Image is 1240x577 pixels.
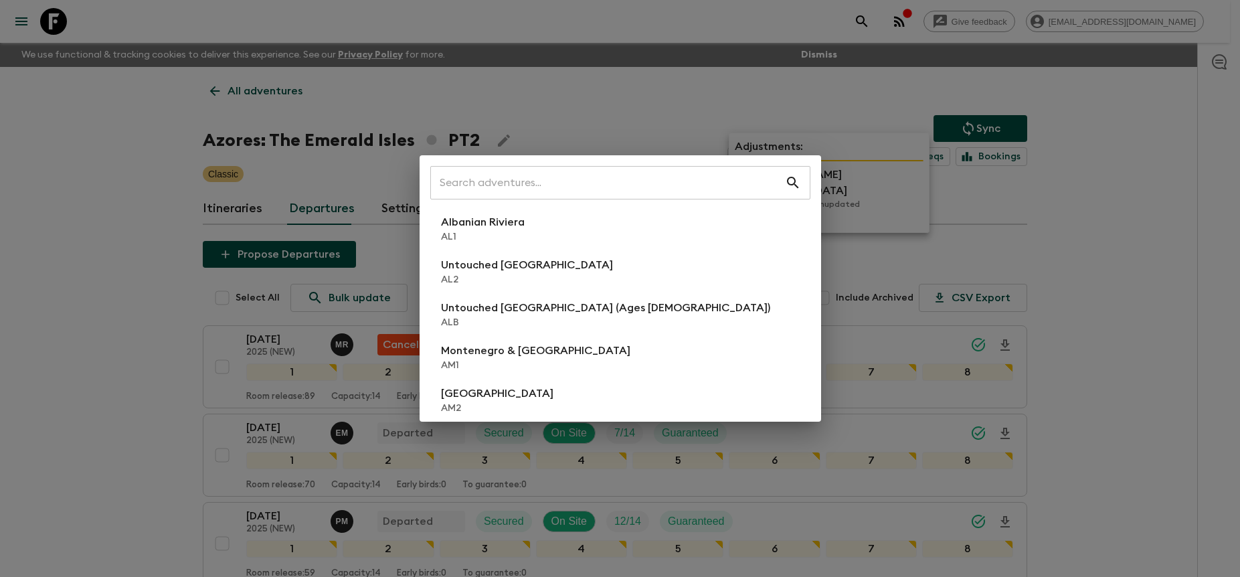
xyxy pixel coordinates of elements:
p: Untouched [GEOGRAPHIC_DATA] [441,257,613,273]
p: AL1 [441,230,525,244]
p: AM2 [441,402,553,415]
p: Untouched [GEOGRAPHIC_DATA] (Ages [DEMOGRAPHIC_DATA]) [441,300,770,316]
p: Montenegro & [GEOGRAPHIC_DATA] [441,343,630,359]
p: Albanian Riviera [441,214,525,230]
p: AM1 [441,359,630,372]
p: ALB [441,316,770,329]
p: [GEOGRAPHIC_DATA] [441,386,553,402]
p: AL2 [441,273,613,286]
input: Search adventures... [430,164,785,201]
